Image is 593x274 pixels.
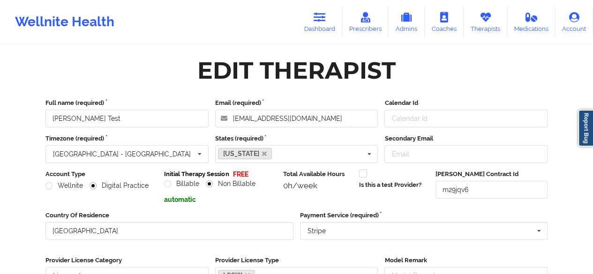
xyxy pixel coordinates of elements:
div: Stripe [308,228,326,234]
label: Model Remark [384,256,548,265]
label: Digital Practice [90,182,149,190]
input: Full name [45,110,209,127]
label: Secondary Email [384,134,548,143]
div: [GEOGRAPHIC_DATA] - [GEOGRAPHIC_DATA] [53,151,191,157]
label: Is this a test Provider? [359,180,421,190]
label: Payment Service (required) [300,211,548,220]
label: Provider License Type [215,256,378,265]
input: Deel Contract Id [435,181,548,199]
input: Calendar Id [384,110,548,127]
a: Dashboard [297,7,342,37]
input: Email address [215,110,378,127]
a: Therapists [464,7,507,37]
label: Non Billable [206,180,255,188]
p: automatic [164,195,276,204]
label: Initial Therapy Session [164,170,229,179]
label: States (required) [215,134,378,143]
label: Email (required) [215,98,378,108]
label: Country Of Residence [45,211,293,220]
label: Billable [164,180,199,188]
label: Calendar Id [384,98,548,108]
a: Coaches [425,7,464,37]
p: FREE [233,170,248,179]
label: Full name (required) [45,98,209,108]
input: Email [384,145,548,163]
a: Report Bug [578,110,593,147]
div: Edit Therapist [197,56,396,85]
a: Prescribers [342,7,389,37]
label: Account Type [45,170,158,179]
label: Total Available Hours [283,170,353,179]
a: Medications [507,7,555,37]
div: 0h/week [283,181,353,190]
label: Wellnite [45,182,83,190]
label: Provider License Category [45,256,209,265]
a: [US_STATE] [218,148,272,159]
label: Timezone (required) [45,134,209,143]
a: Admins [388,7,425,37]
label: [PERSON_NAME] Contract Id [435,170,548,179]
a: Account [555,7,593,37]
